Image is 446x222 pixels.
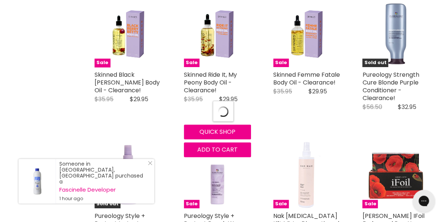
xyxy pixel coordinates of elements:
button: Quick shop [184,125,251,139]
a: Skinned Ride It, My Peony Body Oil - Clearance! Sale [184,0,251,67]
img: Skinned Ride It, My Peony Body Oil - Clearance! [192,0,242,67]
span: Sold out [95,200,120,208]
a: Pureology Style + Protect Beach Waves Sugar Spray - Clearance! Sale [184,141,251,208]
a: Pureology Style + Protect Instant Levitation Mist - Clearance! Sold out [95,141,162,208]
img: Skinned Black Berry Betty Body Oil - Clearance! [103,0,153,67]
a: Skinned Black Berry Betty Body Oil - Clearance! Sale [95,0,162,67]
span: Sold out [362,59,388,67]
span: $35.95 [184,95,203,103]
iframe: Gorgias live chat messenger [409,187,439,215]
span: Sale [273,200,289,208]
a: Pureology Strength Cure Blonde Purple Conditioner - Clearance! [362,70,419,102]
span: $35.95 [273,87,292,96]
img: Nak Hair Root Lift Mist - Discontinued Packaging! [273,141,340,208]
img: Robert De Soto IFoil Embossed Pop Up Poppy - Clearance! [362,141,429,208]
img: Pureology Style + Protect Beach Waves Sugar Spray - Clearance! [184,141,251,208]
span: Add to cart [197,145,238,154]
a: Skinned Femme Fatale Body Oil - Clearance! [273,70,340,87]
span: Sale [362,200,378,208]
svg: Close Icon [148,161,152,165]
img: Pureology Strength Cure Blonde Purple Conditioner - Clearance! [362,0,429,67]
button: Add to cart [184,142,251,157]
a: Fascinelle Developer [59,187,147,193]
span: $29.95 [219,95,238,103]
span: Sale [184,200,199,208]
span: $35.95 [95,95,113,103]
span: Sale [273,59,289,67]
span: $29.95 [308,87,327,96]
img: Skinned Femme Fatale Body Oil - Clearance! [281,0,331,67]
a: Skinned Black [PERSON_NAME] Body Oil - Clearance! [95,70,160,95]
a: Skinned Femme Fatale Body Oil - Clearance! Sale [273,0,340,67]
small: 1 hour ago [59,196,147,202]
a: Nak Hair Root Lift Mist - Discontinued Packaging! Sale [273,141,340,208]
a: Robert De Soto IFoil Embossed Pop Up Poppy - Clearance! Robert De Soto IFoil Embossed Pop Up Popp... [362,141,429,208]
span: $29.95 [130,95,148,103]
span: Sale [95,59,110,67]
div: Someone in [GEOGRAPHIC_DATA], [GEOGRAPHIC_DATA] purchased a [59,161,147,202]
img: Pureology Style + Protect Instant Levitation Mist - Clearance! [95,141,162,208]
span: $56.50 [362,103,382,111]
a: Visit product page [19,159,56,203]
a: Pureology Strength Cure Blonde Purple Conditioner - Clearance! Sold out [362,0,429,67]
span: Sale [184,59,199,67]
a: Skinned Ride It, My Peony Body Oil - Clearance! [184,70,237,95]
a: Close Notification [145,161,152,168]
span: $32.95 [398,103,416,111]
